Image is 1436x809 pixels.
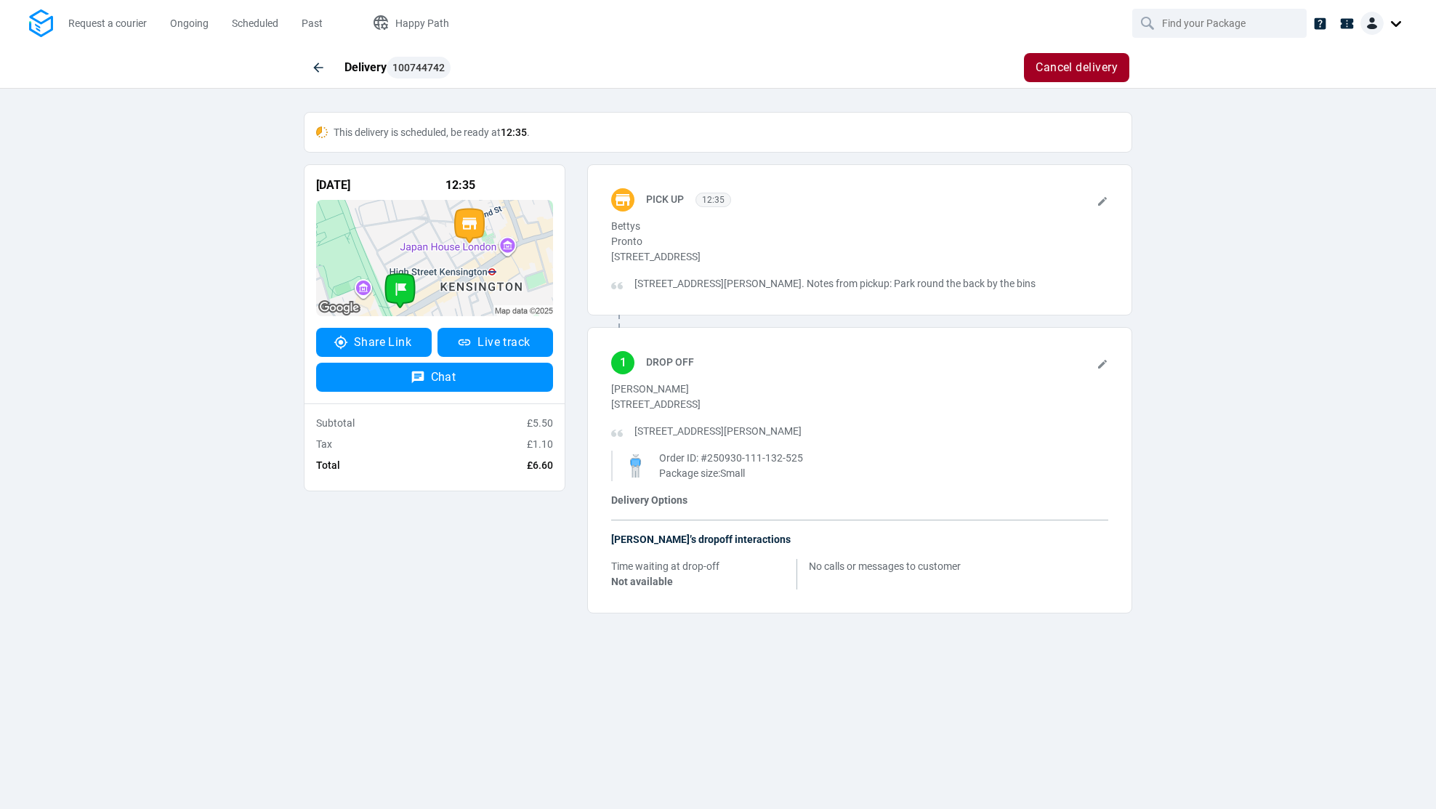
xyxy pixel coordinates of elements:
[395,17,449,29] span: Happy Path
[445,178,475,192] span: 12:35
[1360,12,1384,35] img: Client
[316,417,355,429] span: Subtotal
[501,126,527,138] strong: 12:35
[1162,9,1280,37] input: Find your Package
[316,438,332,450] span: Tax
[437,328,553,357] a: Live track
[702,195,725,205] span: 12:35
[1036,62,1118,73] span: Cancel delivery
[634,424,802,439] p: [STREET_ADDRESS][PERSON_NAME]
[477,337,531,348] span: Live track
[316,328,432,357] button: Share Link
[302,17,323,29] span: Past
[611,249,1043,265] p: [STREET_ADDRESS]
[659,451,1097,466] div: Order ID: #250930-111-132-525
[232,17,278,29] span: Scheduled
[316,363,553,392] button: Chat
[527,438,553,450] span: £1.10
[611,219,1043,234] p: Bettys
[634,276,1036,291] p: [STREET_ADDRESS][PERSON_NAME]. Notes from pickup: Park round the back by the bins
[659,467,718,479] span: Package size
[611,451,1108,481] div: :
[29,9,53,38] img: Logo
[611,576,673,587] span: Not available
[527,459,553,471] span: £6.60
[392,63,445,73] span: 100744742
[611,560,719,572] span: Time waiting at drop-off
[611,494,687,506] span: Delivery Options
[611,234,1043,249] p: Pronto
[611,534,791,545] span: [PERSON_NAME]’s dropoff interactions
[809,559,961,574] span: No calls or messages to customer
[316,459,340,471] span: Total
[334,126,530,138] span: This delivery is scheduled, be ready at .
[170,17,209,29] span: Ongoing
[431,371,456,383] span: Chat
[1024,53,1129,82] button: Cancel delivery
[316,178,350,192] span: [DATE]
[611,351,634,374] div: 1
[646,356,694,368] span: Drop Off
[354,337,412,348] span: Share Link
[646,193,684,205] span: Pick up
[611,382,1108,397] p: [PERSON_NAME]
[344,60,451,74] span: Delivery
[611,397,1108,412] p: [STREET_ADDRESS]
[68,17,147,29] span: Request a courier
[387,57,451,79] button: 100744742
[527,417,553,429] span: £5.50
[720,467,745,479] span: Small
